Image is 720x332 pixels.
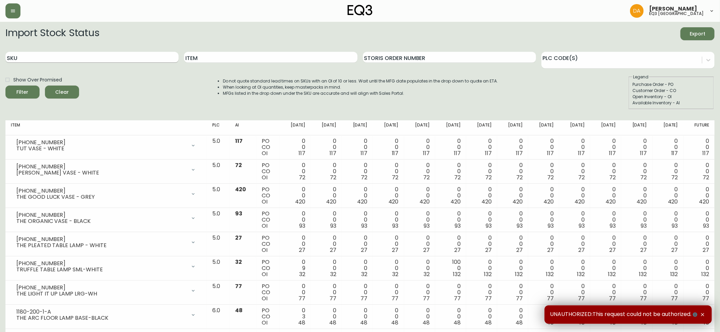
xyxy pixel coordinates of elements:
[699,198,709,206] span: 420
[378,162,398,181] div: 0 0
[503,162,523,181] div: 0 0
[262,295,267,302] span: OI
[658,211,678,229] div: 0 0
[466,120,497,135] th: [DATE]
[378,235,398,253] div: 0 0
[503,138,523,156] div: 0 0
[348,5,373,16] img: logo
[441,259,461,277] div: 100 0
[11,235,201,250] div: [PHONE_NUMBER]THE PLEATED TABLE LAMP - WHITE
[5,27,99,40] h2: Import Stock Status
[11,211,201,226] div: [PHONE_NUMBER]THE ORGANIC VASE - BLACK
[347,235,367,253] div: 0 0
[455,222,461,230] span: 93
[689,283,709,302] div: 0 0
[16,285,186,291] div: [PHONE_NUMBER]
[378,186,398,205] div: 0 0
[641,246,647,254] span: 27
[262,173,267,181] span: OI
[378,259,398,277] div: 0 0
[658,307,678,326] div: 0 0
[378,211,398,229] div: 0 0
[596,138,616,156] div: 0 0
[235,306,243,314] span: 48
[299,270,305,278] span: 32
[235,234,242,242] span: 27
[684,120,715,135] th: Future
[330,222,336,230] span: 93
[16,291,186,297] div: THE LIGHT IT UP LAMP LRG-WH
[410,283,430,302] div: 0 0
[686,30,709,38] span: Export
[534,186,554,205] div: 0 0
[481,198,492,206] span: 420
[207,135,230,160] td: 5.0
[347,162,367,181] div: 0 0
[454,295,461,302] span: 77
[298,295,305,302] span: 77
[419,198,430,206] span: 420
[285,235,305,253] div: 0 0
[689,211,709,229] div: 0 0
[559,120,590,135] th: [DATE]
[689,259,709,277] div: 0 0
[316,283,336,302] div: 0 0
[577,270,585,278] span: 132
[503,283,523,302] div: 0 0
[565,211,585,229] div: 0 0
[235,282,242,290] span: 77
[547,173,554,181] span: 72
[316,259,336,277] div: 0 0
[347,211,367,229] div: 0 0
[316,235,336,253] div: 0 0
[5,86,40,99] button: Filter
[235,210,242,217] span: 93
[689,235,709,253] div: 0 0
[653,120,684,135] th: [DATE]
[235,185,246,193] span: 420
[672,246,678,254] span: 27
[16,188,186,194] div: [PHONE_NUMBER]
[207,160,230,184] td: 5.0
[486,222,492,230] span: 93
[235,137,243,145] span: 117
[701,270,709,278] span: 132
[388,198,399,206] span: 420
[361,295,368,302] span: 77
[441,138,461,156] div: 0 0
[347,186,367,205] div: 0 0
[285,259,305,277] div: 0 9
[441,186,461,205] div: 0 0
[262,319,267,327] span: OI
[503,186,523,205] div: 0 0
[347,307,367,326] div: 0 0
[689,138,709,156] div: 0 0
[262,138,274,156] div: PO CO
[410,235,430,253] div: 0 0
[575,198,585,206] span: 420
[672,222,678,230] span: 93
[262,246,267,254] span: OI
[285,138,305,156] div: 0 0
[223,90,498,96] li: MFGs listed in the drop down under the SKU are accurate and will align with Sales Portal.
[670,270,678,278] span: 132
[640,149,647,157] span: 117
[5,120,207,135] th: Item
[347,283,367,302] div: 0 0
[16,236,186,242] div: [PHONE_NUMBER]
[11,259,201,274] div: [PHONE_NUMBER]TRUFFLE TABLE LAMP SML-WHITE
[285,283,305,302] div: 0 0
[649,6,697,12] span: [PERSON_NAME]
[516,295,523,302] span: 77
[45,86,79,99] button: Clear
[316,186,336,205] div: 0 0
[627,307,647,326] div: 0 0
[316,162,336,181] div: 0 0
[658,235,678,253] div: 0 0
[299,173,305,181] span: 72
[579,222,585,230] span: 93
[632,100,710,106] div: Available Inventory - AI
[207,281,230,305] td: 5.0
[517,222,523,230] span: 93
[472,162,492,181] div: 0 0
